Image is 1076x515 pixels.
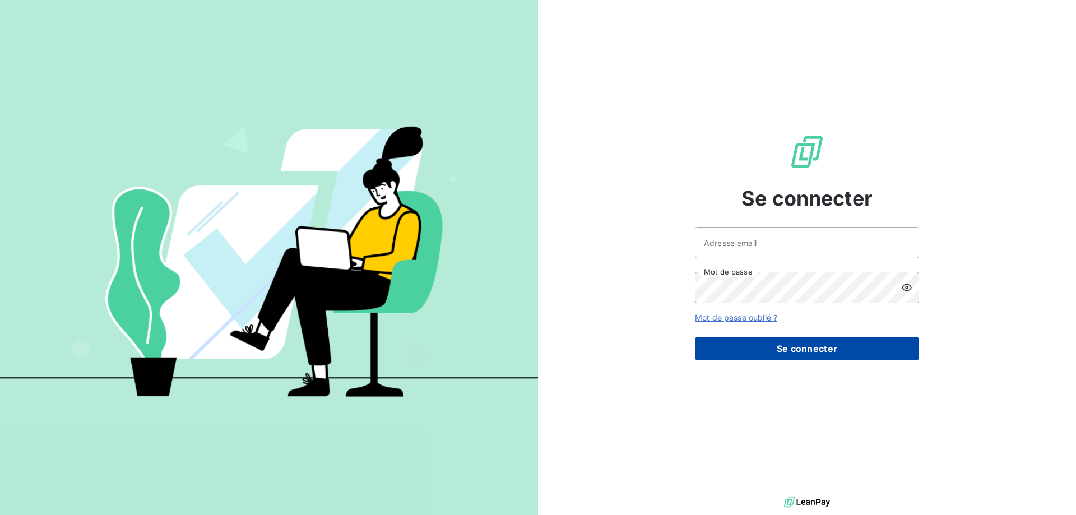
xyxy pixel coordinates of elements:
[695,227,919,258] input: placeholder
[784,494,830,511] img: logo
[695,337,919,360] button: Se connecter
[741,183,873,214] span: Se connecter
[695,313,777,322] a: Mot de passe oublié ?
[789,134,825,170] img: Logo LeanPay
